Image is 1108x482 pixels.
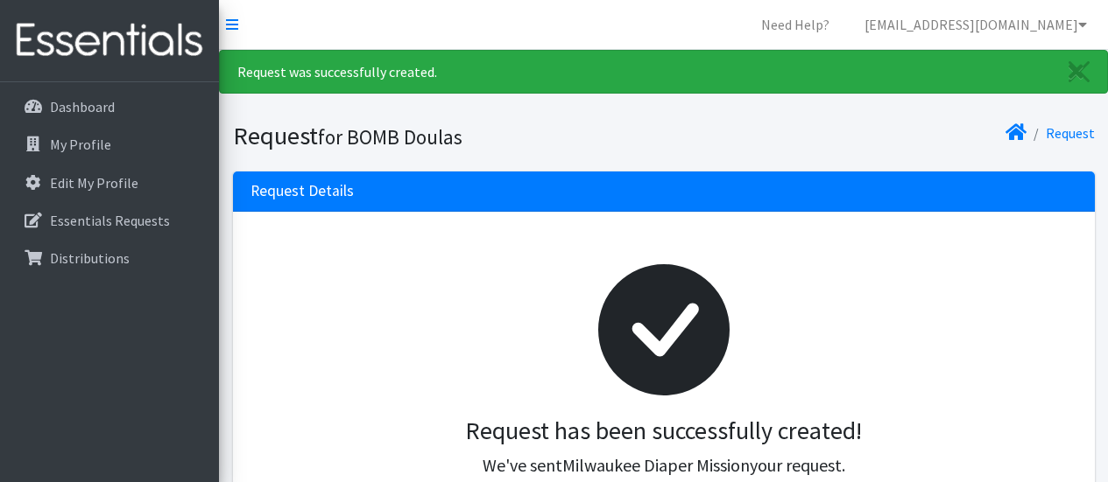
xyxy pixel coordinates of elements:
[747,7,843,42] a: Need Help?
[50,98,115,115] p: Dashboard
[1051,51,1107,93] a: Close
[7,89,212,124] a: Dashboard
[562,454,750,476] span: Milwaukee Diaper Mission
[318,124,462,150] small: for BOMB Doulas
[50,249,130,267] p: Distributions
[265,416,1063,446] h3: Request has been successfully created!
[233,121,658,151] h1: Request
[7,203,212,238] a: Essentials Requests
[50,212,170,229] p: Essentials Requests
[7,165,212,200] a: Edit My Profile
[1046,124,1095,142] a: Request
[7,241,212,276] a: Distributions
[850,7,1101,42] a: [EMAIL_ADDRESS][DOMAIN_NAME]
[50,136,111,153] p: My Profile
[251,182,354,200] h3: Request Details
[219,50,1108,94] div: Request was successfully created.
[7,127,212,162] a: My Profile
[50,174,138,192] p: Edit My Profile
[7,11,212,70] img: HumanEssentials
